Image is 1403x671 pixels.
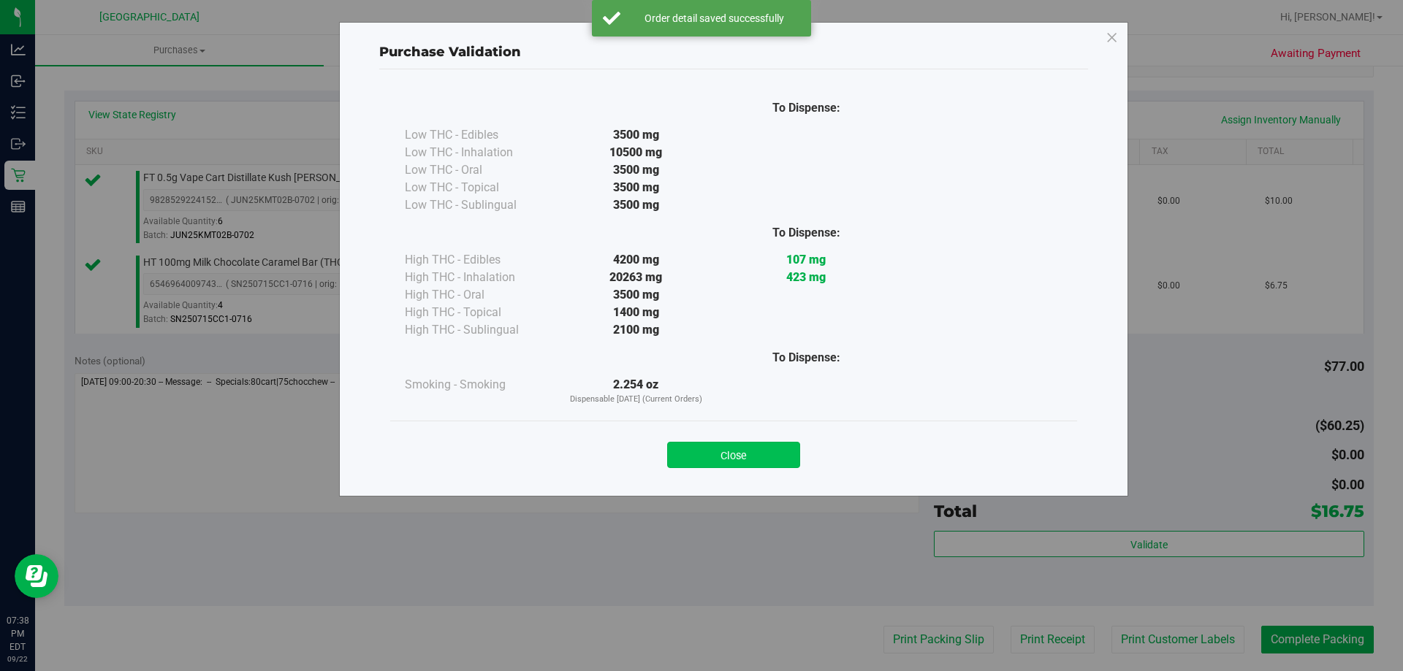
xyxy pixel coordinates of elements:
div: Low THC - Topical [405,179,551,196]
span: Purchase Validation [379,44,521,60]
div: Order detail saved successfully [628,11,800,26]
div: 3500 mg [551,161,721,179]
div: High THC - Inhalation [405,269,551,286]
div: 3500 mg [551,286,721,304]
div: 1400 mg [551,304,721,321]
strong: 107 mg [786,253,826,267]
div: 3500 mg [551,196,721,214]
button: Close [667,442,800,468]
div: 3500 mg [551,126,721,144]
div: 10500 mg [551,144,721,161]
strong: 423 mg [786,270,826,284]
p: Dispensable [DATE] (Current Orders) [551,394,721,406]
div: High THC - Edibles [405,251,551,269]
div: Low THC - Sublingual [405,196,551,214]
div: High THC - Topical [405,304,551,321]
div: 3500 mg [551,179,721,196]
div: 4200 mg [551,251,721,269]
div: To Dispense: [721,99,891,117]
div: 20263 mg [551,269,721,286]
div: Smoking - Smoking [405,376,551,394]
div: High THC - Sublingual [405,321,551,339]
div: Low THC - Oral [405,161,551,179]
div: 2100 mg [551,321,721,339]
iframe: Resource center [15,554,58,598]
div: To Dispense: [721,224,891,242]
div: High THC - Oral [405,286,551,304]
div: 2.254 oz [551,376,721,406]
div: Low THC - Edibles [405,126,551,144]
div: Low THC - Inhalation [405,144,551,161]
div: To Dispense: [721,349,891,367]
